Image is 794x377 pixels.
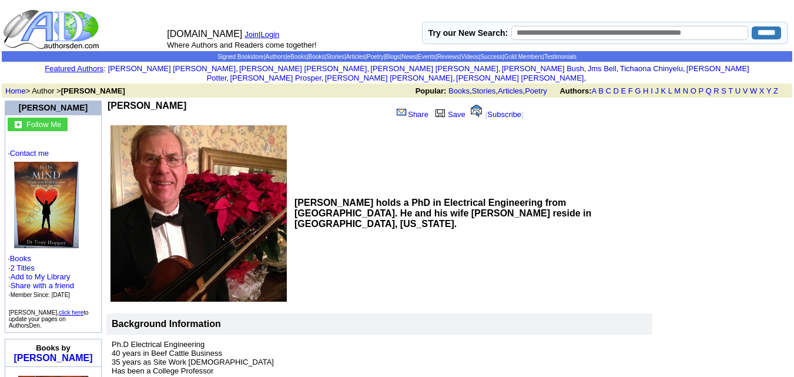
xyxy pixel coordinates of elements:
[773,86,778,95] a: Z
[14,353,92,363] a: [PERSON_NAME]
[326,54,344,60] a: Stories
[586,75,587,82] font: i
[207,64,749,82] a: [PERSON_NAME] Potter
[401,54,416,60] a: News
[217,54,577,60] span: | | | | | | | | | | | | | |
[10,149,49,158] a: Contact me
[521,110,524,119] font: ]
[471,105,482,117] img: alert.gif
[455,75,456,82] font: i
[487,110,521,119] a: Subscribe
[651,86,653,95] a: I
[620,64,683,73] a: Tichaona Chinyelu
[674,86,681,95] a: M
[456,74,584,82] a: [PERSON_NAME] [PERSON_NAME]
[396,110,428,119] a: Share
[230,74,321,82] a: [PERSON_NAME] Prosper
[628,86,633,95] a: F
[728,86,733,95] a: T
[437,54,460,60] a: Reviews
[743,86,748,95] a: V
[9,309,89,329] font: [PERSON_NAME], to update your pages on AuthorsDen.
[592,86,597,95] a: A
[287,54,307,60] a: eBooks
[735,86,741,95] a: U
[588,64,617,73] a: Jms Bell
[416,86,447,95] b: Popular:
[112,319,221,329] b: Background Information
[239,64,367,73] a: [PERSON_NAME] [PERSON_NAME]
[26,120,61,129] font: Follow Me
[11,272,71,281] a: Add to My Library
[485,110,488,119] font: [
[367,54,384,60] a: Poetry
[605,86,611,95] a: C
[369,66,370,72] font: i
[621,86,626,95] a: E
[346,54,366,60] a: Articles
[502,64,584,73] a: [PERSON_NAME] Bush
[498,86,523,95] a: Articles
[691,86,696,95] a: O
[504,54,543,60] a: Gold Members
[61,86,125,95] b: [PERSON_NAME]
[766,86,771,95] a: Y
[19,103,88,112] a: [PERSON_NAME]
[500,66,501,72] font: i
[472,86,495,95] a: Stories
[655,86,659,95] a: J
[45,64,103,73] a: Featured Authors
[108,64,749,82] font: , , , , , , , , , ,
[265,54,285,60] a: Authors
[433,110,465,119] a: Save
[217,54,264,60] a: Signed Bookstore
[108,64,236,73] a: [PERSON_NAME] [PERSON_NAME]
[480,54,502,60] a: Success
[3,9,102,50] img: logo_ad.gif
[448,86,470,95] a: Books
[418,54,436,60] a: Events
[11,292,71,298] font: Member Since: [DATE]
[323,75,324,82] font: i
[397,108,407,117] img: share_page.gif
[261,30,280,39] a: Login
[167,29,242,39] font: [DOMAIN_NAME]
[598,86,604,95] a: B
[721,86,726,95] a: S
[15,121,22,128] img: gc.jpg
[713,86,719,95] a: R
[416,86,789,95] font: , , ,
[685,66,686,72] font: i
[45,64,105,73] font: :
[560,86,591,95] b: Authors:
[428,28,508,38] label: Try our New Search:
[36,343,71,352] b: Books by
[8,263,74,299] font: ·
[661,86,666,95] a: K
[259,30,283,39] font: |
[461,54,478,60] a: Videos
[635,86,641,95] a: G
[108,111,372,123] iframe: fb:like Facebook Social Plugin
[325,74,453,82] a: [PERSON_NAME] [PERSON_NAME]
[613,86,618,95] a: D
[586,66,587,72] font: i
[10,254,31,263] a: Books
[26,119,61,129] a: Follow Me
[683,86,688,95] a: N
[11,281,74,290] a: Share with a friend
[544,54,577,60] a: Testimonials
[643,86,648,95] a: H
[8,272,74,299] font: · · ·
[434,108,447,117] img: library.gif
[618,66,619,72] font: i
[5,86,125,95] font: > Author >
[167,41,316,49] font: Where Authors and Readers come together!
[370,64,498,73] a: [PERSON_NAME] [PERSON_NAME]
[14,162,79,248] img: 80575.jpg
[698,86,703,95] a: P
[229,75,230,82] font: i
[294,198,591,229] b: [PERSON_NAME] holds a PhD in Electrical Engineering from [GEOGRAPHIC_DATA]. He and his wife [PERS...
